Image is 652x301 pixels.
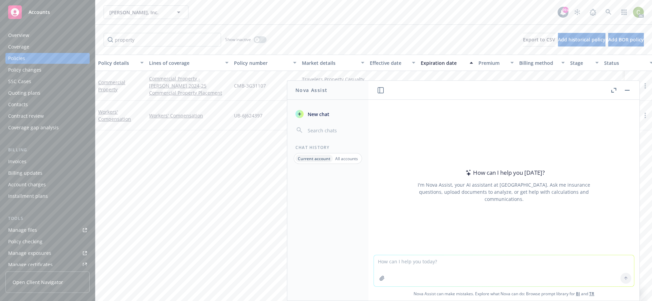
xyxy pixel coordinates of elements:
div: Policy details [98,59,136,67]
div: Policy changes [8,64,41,75]
button: Add historical policy [558,33,605,46]
span: Export to CSV [523,36,555,43]
a: Coverage gap analysis [5,122,90,133]
div: Effective date [370,59,408,67]
div: Billing [5,147,90,153]
a: Switch app [617,5,631,19]
button: New chat [293,108,363,120]
a: Accounts [5,3,90,22]
a: BI [576,291,580,297]
div: 99+ [562,7,568,13]
button: Add BOR policy [608,33,644,46]
div: Contract review [8,111,44,121]
a: Coverage [5,41,90,52]
a: Policy changes [5,64,90,75]
span: Nova Assist can make mistakes. Explore what Nova can do: Browse prompt library for and [371,287,637,301]
span: UB-6J624397 [234,112,262,119]
div: Expiration date [421,59,466,67]
a: Policies [5,53,90,64]
div: Installment plans [8,191,48,202]
a: TR [589,291,594,297]
div: Manage certificates [8,259,53,270]
div: Policy checking [8,236,42,247]
div: Manage exposures [8,248,51,259]
button: Expiration date [418,55,476,71]
input: Search chats [306,126,360,135]
div: How can I help you [DATE]? [464,168,545,177]
a: Workers' Compensation [98,109,131,122]
div: Lines of coverage [149,59,221,67]
a: Quoting plans [5,88,90,98]
button: Market details [299,55,367,71]
div: Coverage gap analysis [8,122,59,133]
a: Search [602,5,615,19]
button: Premium [476,55,517,71]
a: Account charges [5,179,90,190]
a: Contacts [5,99,90,110]
div: Coverage [8,41,29,52]
p: All accounts [335,156,358,162]
a: Manage exposures [5,248,90,259]
button: Effective date [367,55,418,71]
div: Overview [8,30,29,41]
a: Invoices [5,156,90,167]
button: Lines of coverage [146,55,231,71]
button: Policy details [95,55,146,71]
button: Stage [567,55,601,71]
input: Filter by keyword... [104,33,221,46]
div: Premium [478,59,506,67]
span: New chat [306,111,329,118]
a: Installment plans [5,191,90,202]
div: Policy number [234,59,289,67]
a: Manage files [5,225,90,236]
div: Account charges [8,179,46,190]
div: Travelers Property Casualty Company of America, Travelers Insurance [302,76,364,90]
span: CMB-3G31107 [234,82,266,89]
a: Billing updates [5,168,90,178]
button: [PERSON_NAME], Inc. [104,5,188,19]
div: Status [604,59,646,67]
a: Contract review [5,111,90,121]
div: Quoting plans [8,88,40,98]
div: Manage files [8,225,37,236]
a: Commercial Property [98,79,125,93]
a: Overview [5,30,90,41]
img: photo [633,7,644,18]
div: Policies [8,53,25,64]
div: Contacts [8,99,28,110]
button: Billing method [517,55,567,71]
div: I'm Nova Assist, your AI assistant at [GEOGRAPHIC_DATA]. Ask me insurance questions, upload docum... [409,181,599,203]
span: Add BOR policy [608,36,644,43]
span: Accounts [29,10,50,15]
button: Export to CSV [523,33,555,46]
a: Policy checking [5,236,90,247]
div: Market details [302,59,357,67]
div: Tools [5,215,90,222]
div: Billing method [519,59,557,67]
a: Workers' Compensation [149,112,229,119]
a: Commercial Property - [PERSON_NAME] 2024-25 Commercial Property Placement [149,75,229,96]
button: Policy number [231,55,299,71]
div: Stage [570,59,591,67]
div: SSC Cases [8,76,31,87]
span: [PERSON_NAME], Inc. [109,9,168,16]
a: more [641,82,649,90]
a: more [641,111,649,119]
div: Invoices [8,156,26,167]
h1: Nova Assist [295,87,327,94]
div: Billing updates [8,168,42,178]
a: SSC Cases [5,76,90,87]
p: Current account [298,156,330,162]
span: Open Client Navigator [13,279,63,286]
div: Chat History [287,145,368,150]
span: Add historical policy [558,36,605,43]
a: Manage certificates [5,259,90,270]
span: Show inactive [225,37,251,42]
a: Report a Bug [586,5,600,19]
a: Stop snowing [570,5,584,19]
